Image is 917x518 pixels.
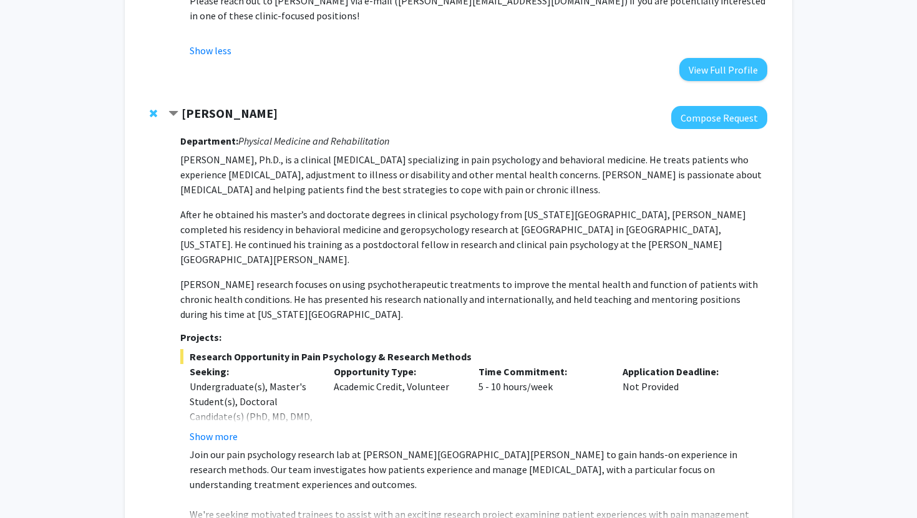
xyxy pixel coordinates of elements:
[324,364,469,444] div: Academic Credit, Volunteer
[180,207,767,267] p: After he obtained his master’s and doctorate degrees in clinical psychology from [US_STATE][GEOGR...
[613,364,758,444] div: Not Provided
[182,105,278,121] strong: [PERSON_NAME]
[238,135,389,147] i: Physical Medicine and Rehabilitation
[180,152,767,197] p: [PERSON_NAME], Ph.D., is a clinical [MEDICAL_DATA] specializing in pain psychology and behavioral...
[180,331,221,343] strong: Projects:
[180,349,767,364] span: Research Opportunity in Pain Psychology & Research Methods
[190,447,767,492] p: Join our pain psychology research lab at [PERSON_NAME][GEOGRAPHIC_DATA][PERSON_NAME] to gain hand...
[334,364,460,379] p: Opportunity Type:
[180,135,238,147] strong: Department:
[9,462,53,509] iframe: Chat
[168,109,178,119] span: Contract Fenan Rassu Bookmark
[190,43,231,58] button: Show less
[190,379,316,484] div: Undergraduate(s), Master's Student(s), Doctoral Candidate(s) (PhD, MD, DMD, PharmD, etc.), Postdo...
[478,364,604,379] p: Time Commitment:
[180,277,767,322] p: [PERSON_NAME] research focuses on using psychotherapeutic treatments to improve the mental health...
[679,58,767,81] button: View Full Profile
[150,108,157,118] span: Remove Fenan Rassu from bookmarks
[190,429,238,444] button: Show more
[190,364,316,379] p: Seeking:
[671,106,767,129] button: Compose Request to Fenan Rassu
[623,364,749,379] p: Application Deadline:
[469,364,614,444] div: 5 - 10 hours/week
